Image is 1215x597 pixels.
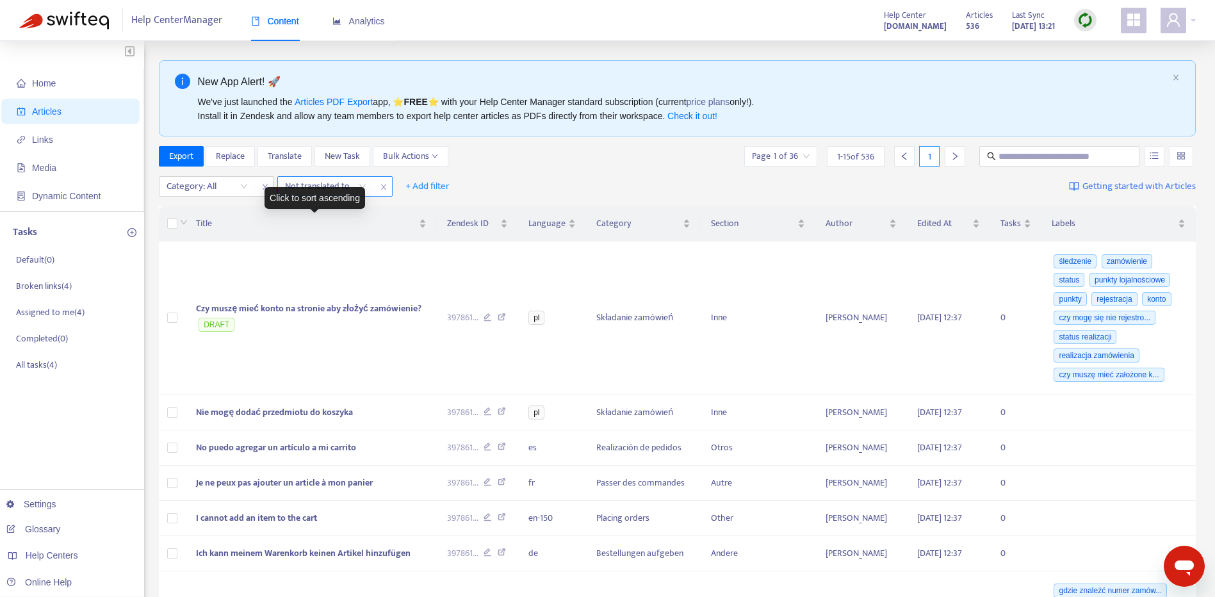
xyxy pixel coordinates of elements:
[206,146,255,167] button: Replace
[586,536,701,571] td: Bestellungen aufgeben
[711,217,795,231] span: Section
[528,217,566,231] span: Language
[1077,12,1093,28] img: sync.dc5367851b00ba804db3.png
[32,191,101,201] span: Dynamic Content
[295,97,373,107] a: Articles PDF Export
[528,405,544,420] span: pl
[528,311,544,325] span: pl
[1150,151,1159,160] span: unordered-list
[19,12,109,29] img: Swifteq
[1041,206,1196,241] th: Labels
[990,241,1041,395] td: 0
[907,206,990,241] th: Edited At
[257,146,312,167] button: Translate
[1172,74,1180,82] button: close
[198,74,1168,90] div: New App Alert! 🚀
[196,475,373,490] span: Je ne peux pas ajouter un article à mon panier
[447,476,478,490] span: 397861 ...
[180,218,188,226] span: down
[186,206,436,241] th: Title
[1054,311,1155,325] span: czy mogę się nie rejestro...
[447,441,478,455] span: 397861 ...
[159,146,204,167] button: Export
[314,146,370,167] button: New Task
[917,405,962,420] span: [DATE] 12:37
[815,501,907,536] td: [PERSON_NAME]
[332,17,341,26] span: area-chart
[919,146,940,167] div: 1
[32,78,56,88] span: Home
[701,395,815,430] td: Inne
[257,179,273,195] span: close
[884,8,926,22] span: Help Center
[1012,8,1045,22] span: Last Sync
[6,524,60,534] a: Glossary
[447,217,498,231] span: Zendesk ID
[667,111,717,121] a: Check it out!
[917,511,962,525] span: [DATE] 12:37
[900,152,909,161] span: left
[1052,217,1175,231] span: Labels
[17,79,26,88] span: home
[1172,74,1180,81] span: close
[917,310,962,325] span: [DATE] 12:37
[586,430,701,466] td: Realización de pedidos
[966,19,979,33] strong: 536
[586,241,701,395] td: Składanie zamówień
[196,440,356,455] span: No puedo agregar un artículo a mi carrito
[701,241,815,395] td: Inne
[13,225,37,240] p: Tasks
[16,279,72,293] p: Broken links ( 4 )
[518,206,586,241] th: Language
[917,217,970,231] span: Edited At
[1102,254,1152,268] span: zamówienie
[1126,12,1141,28] span: appstore
[332,16,385,26] span: Analytics
[815,430,907,466] td: [PERSON_NAME]
[196,217,416,231] span: Title
[586,466,701,501] td: Passer des commandes
[432,153,438,159] span: down
[216,149,245,163] span: Replace
[1164,546,1205,587] iframe: Przycisk uruchamiania okna komunikatora, konwersacja w toku
[447,311,478,325] span: 397861 ...
[815,466,907,501] td: [PERSON_NAME]
[1054,348,1139,363] span: realizacja zamówienia
[1054,292,1086,306] span: punkty
[1069,176,1196,197] a: Getting started with Articles
[987,152,996,161] span: search
[826,217,886,231] span: Author
[586,395,701,430] td: Składanie zamówień
[966,8,993,22] span: Articles
[1166,12,1181,28] span: user
[373,146,448,167] button: Bulk Actionsdown
[884,19,947,33] a: [DOMAIN_NAME]
[701,501,815,536] td: Other
[1012,19,1055,33] strong: [DATE] 13:21
[586,501,701,536] td: Placing orders
[815,536,907,571] td: [PERSON_NAME]
[396,176,459,197] button: + Add filter
[917,475,962,490] span: [DATE] 12:37
[6,577,72,587] a: Online Help
[1089,273,1170,287] span: punkty lojalnościowe
[405,179,450,194] span: + Add filter
[447,511,478,525] span: 397861 ...
[1091,292,1137,306] span: rejestracja
[199,318,234,332] span: DRAFT
[251,17,260,26] span: book
[404,97,427,107] b: FREE
[16,358,57,372] p: All tasks ( 4 )
[815,395,907,430] td: [PERSON_NAME]
[32,163,56,173] span: Media
[990,430,1041,466] td: 0
[169,149,193,163] span: Export
[596,217,680,231] span: Category
[1054,273,1084,287] span: status
[687,97,730,107] a: price plans
[701,536,815,571] td: Andere
[196,511,317,525] span: I cannot add an item to the cart
[701,466,815,501] td: Autre
[950,152,959,161] span: right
